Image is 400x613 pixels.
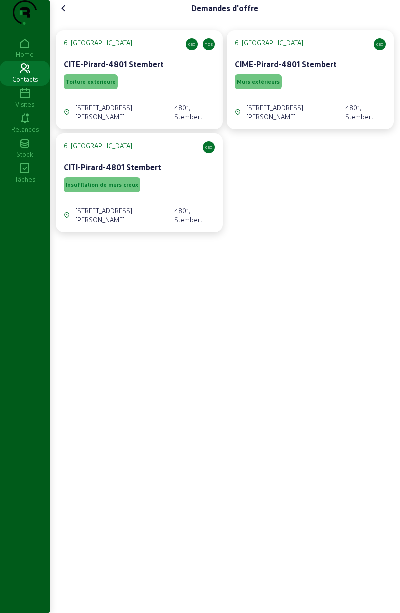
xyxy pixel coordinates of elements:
div: 4801, Stembert [174,206,215,224]
cam-card-tag: 6. [GEOGRAPHIC_DATA] [64,38,215,50]
div: Demandes d'offre [191,2,258,14]
div: 4801, Stembert [345,103,386,121]
cam-card-title: CITE-Pirard-4801 Stembert [64,59,164,69]
span: Toiture extérieure [66,78,116,85]
div: 4801, Stembert [174,103,215,121]
cam-card-title: CIME-Pirard-4801 Stembert [235,59,337,69]
div: [STREET_ADDRESS][PERSON_NAME] [246,103,340,121]
div: [STREET_ADDRESS][PERSON_NAME] [75,206,169,224]
div: [STREET_ADDRESS][PERSON_NAME] [75,103,169,121]
div: TDE [203,38,215,50]
cam-card-tag: 6. [GEOGRAPHIC_DATA] [64,141,215,153]
div: CBO [374,38,386,50]
span: Murs extérieurs [237,78,280,85]
cam-card-title: CITI-Pirard-4801 Stembert [64,162,161,172]
div: CBO [203,141,215,153]
span: Insufflation de murs creux [66,181,138,188]
div: CBO [186,38,198,50]
cam-card-tag: 6. [GEOGRAPHIC_DATA] [235,38,386,50]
